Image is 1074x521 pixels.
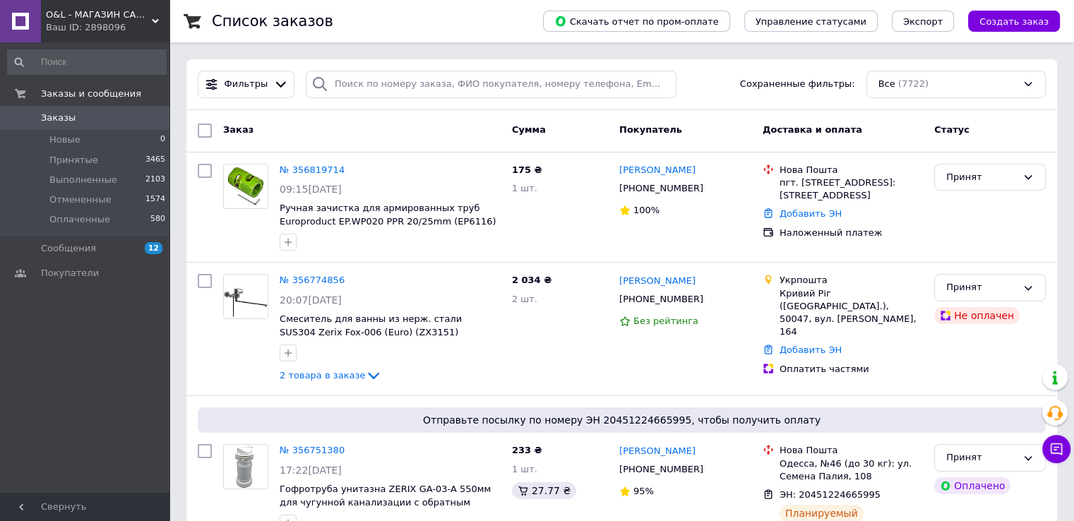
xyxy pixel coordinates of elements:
h1: Список заказов [212,13,333,30]
span: Сохраненные фильтры: [740,78,855,91]
span: Создать заказ [979,16,1049,27]
a: Создать заказ [954,16,1060,26]
span: 175 ₴ [512,164,542,175]
div: Укрпошта [780,274,923,287]
a: Фото товару [223,444,268,489]
span: O&L - МАГАЗИН САНТЕХНИКИ И ОТОПЛЕНИЯ [46,8,152,21]
span: 233 ₴ [512,445,542,455]
span: Покупатель [619,124,682,135]
span: Доставка и оплата [763,124,862,135]
span: 1574 [145,193,165,206]
div: Одесса, №46 (до 30 кг): ул. Семена Палия, 108 [780,457,923,483]
div: пгт. [STREET_ADDRESS]: [STREET_ADDRESS] [780,176,923,202]
span: 2 034 ₴ [512,275,551,285]
div: Кривий Ріг ([GEOGRAPHIC_DATA].), 50047, вул. [PERSON_NAME], 164 [780,287,923,339]
span: 2 шт. [512,294,537,304]
button: Управление статусами [744,11,878,32]
span: [PHONE_NUMBER] [619,183,703,193]
img: Фото товару [224,164,268,208]
span: ЭН: 20451224665995 [780,489,881,500]
span: [PHONE_NUMBER] [619,464,703,474]
a: Ручная зачистка для армированных труб Europroduct EP.WP020 PPR 20/25mm (EP6116) [280,203,496,227]
span: 2 товара в заказе [280,370,365,381]
button: Экспорт [892,11,954,32]
div: Принят [946,280,1017,295]
a: № 356819714 [280,164,345,175]
a: Фото товару [223,274,268,319]
span: Отправьте посылку по номеру ЭН 20451224665995, чтобы получить оплату [203,413,1040,427]
span: 0 [160,133,165,146]
div: Оплачено [934,477,1010,494]
a: Гофротруба унитазна ZERIX GA-03-A 550мм для чугунной канализации с обратным клапаном (ZX5606) [280,484,491,520]
span: [PHONE_NUMBER] [619,294,703,304]
span: 17:22[DATE] [280,465,342,476]
a: Смеситель для ванны из нерж. стали SUS304 Zerix Fox-006 (Euro) (ZX3151) [280,313,462,337]
a: [PERSON_NAME] [619,275,696,288]
div: Оплатить частями [780,363,923,376]
span: Экспорт [903,16,943,27]
img: Фото товару [224,275,268,318]
a: № 356751380 [280,445,345,455]
a: 2 товара в заказе [280,370,382,381]
span: Все [878,78,895,91]
span: (7722) [898,78,929,89]
div: 27.77 ₴ [512,482,576,499]
span: Управление статусами [756,16,866,27]
span: 09:15[DATE] [280,184,342,195]
span: Статус [934,124,969,135]
span: 580 [150,213,165,226]
span: 20:07[DATE] [280,294,342,306]
span: Заказ [223,124,253,135]
span: Заказы и сообщения [41,88,141,100]
div: Ваш ID: 2898096 [46,21,169,34]
span: Сумма [512,124,546,135]
div: Нова Пошта [780,164,923,176]
a: [PERSON_NAME] [619,164,696,177]
button: Чат с покупателем [1042,435,1070,463]
div: Нова Пошта [780,444,923,457]
span: 95% [633,486,654,496]
a: Добавить ЭН [780,345,842,355]
span: Без рейтинга [633,316,698,326]
div: Принят [946,450,1017,465]
div: Наложенный платеж [780,227,923,239]
span: Оплаченные [49,213,110,226]
a: Фото товару [223,164,268,209]
span: Выполненные [49,174,117,186]
span: Скачать отчет по пром-оплате [554,15,719,28]
div: Принят [946,170,1017,185]
a: № 356774856 [280,275,345,285]
button: Скачать отчет по пром-оплате [543,11,730,32]
img: Фото товару [224,445,268,489]
span: 100% [633,205,660,215]
span: Заказы [41,112,76,124]
span: 2103 [145,174,165,186]
a: [PERSON_NAME] [619,445,696,458]
span: Принятые [49,154,98,167]
span: Фильтры [225,78,268,91]
span: Отмененные [49,193,111,206]
button: Создать заказ [968,11,1060,32]
input: Поиск [7,49,167,75]
span: 1 шт. [512,464,537,474]
span: Новые [49,133,80,146]
span: Сообщения [41,242,96,255]
span: Покупатели [41,267,99,280]
span: 3465 [145,154,165,167]
input: Поиск по номеру заказа, ФИО покупателя, номеру телефона, Email, номеру накладной [306,71,676,98]
div: Не оплачен [934,307,1020,324]
span: 1 шт. [512,183,537,193]
span: 12 [145,242,162,254]
a: Добавить ЭН [780,208,842,219]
